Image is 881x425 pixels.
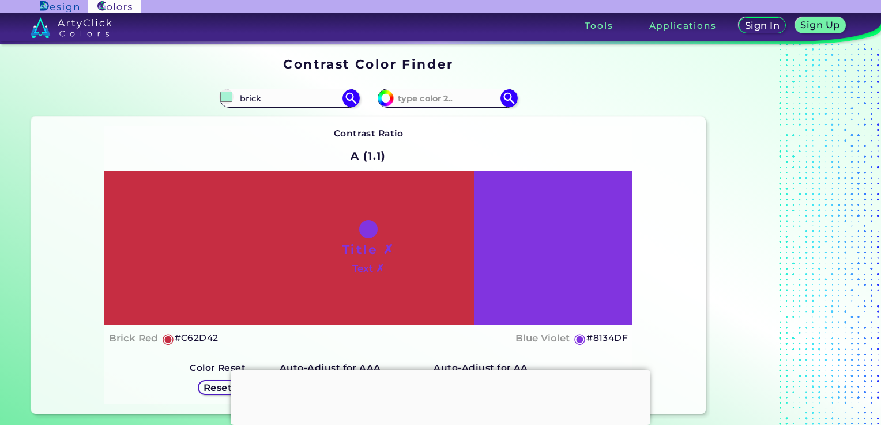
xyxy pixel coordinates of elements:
[231,370,650,422] iframe: Advertisement
[649,21,717,30] h3: Applications
[205,384,231,392] h5: Reset
[394,90,501,106] input: type color 2..
[334,128,404,139] strong: Contrast Ratio
[109,330,158,347] h4: Brick Red
[741,18,783,33] a: Sign In
[280,362,381,373] strong: Auto-Adjust for AAA
[500,89,518,107] img: icon search
[747,21,778,30] h5: Sign In
[585,21,613,30] h3: Tools
[190,362,246,373] strong: Color Reset
[345,143,391,169] h2: A (1.1)
[175,331,219,346] h5: #C62D42
[710,53,854,419] iframe: Advertisement
[586,331,628,346] h5: #8134DF
[31,17,112,38] img: logo_artyclick_colors_white.svg
[515,330,570,347] h4: Blue Violet
[342,241,395,258] h1: Title ✗
[803,21,838,29] h5: Sign Up
[574,332,586,346] h5: ◉
[434,362,528,373] strong: Auto-Adjust for AA
[342,89,360,107] img: icon search
[352,260,384,277] h4: Text ✗
[236,90,343,106] input: type color 1..
[162,332,175,346] h5: ◉
[283,55,453,73] h1: Contrast Color Finder
[797,18,843,33] a: Sign Up
[40,1,78,12] img: ArtyClick Design logo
